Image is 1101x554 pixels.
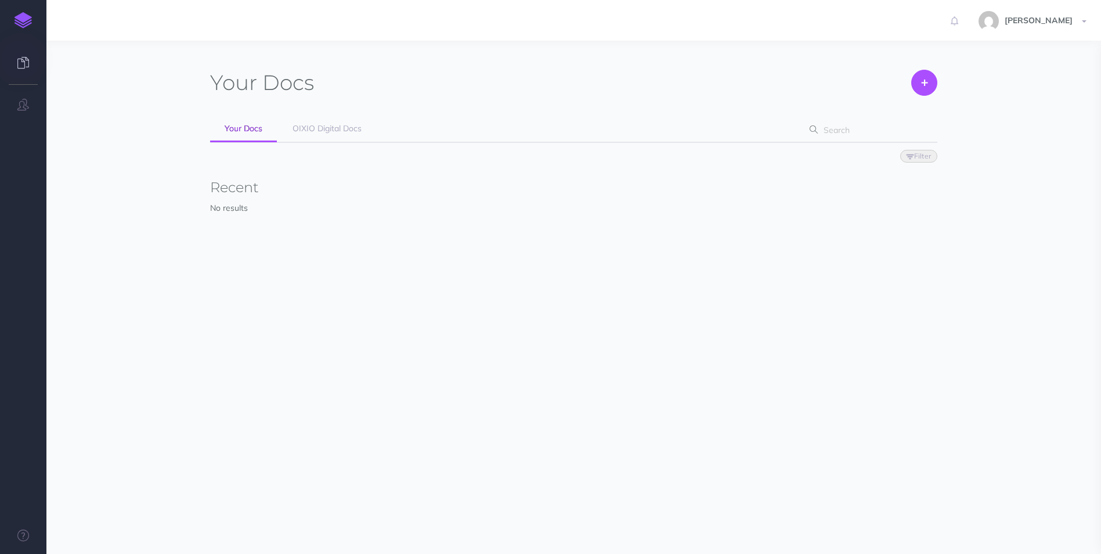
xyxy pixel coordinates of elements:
a: Your Docs [210,116,277,142]
h1: Docs [210,70,314,96]
input: Search [820,120,919,141]
span: OIXIO Digital Docs [293,123,362,134]
span: Your [210,70,257,95]
span: Your Docs [225,123,262,134]
button: Filter [900,150,937,163]
span: [PERSON_NAME] [999,15,1078,26]
a: OIXIO Digital Docs [278,116,376,142]
p: No results [210,202,937,214]
img: logo-mark.svg [15,12,32,28]
img: 951b87a8cb605b122b1bbabe8e8a3e07.jpg [979,11,999,31]
h3: Recent [210,180,937,195]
